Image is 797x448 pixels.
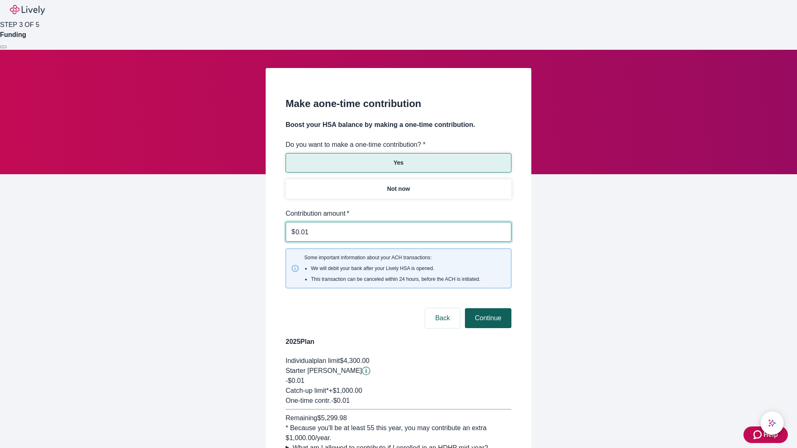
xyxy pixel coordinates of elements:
[763,430,778,440] span: Help
[286,337,511,347] h4: 2025 Plan
[286,397,331,404] span: One-time contr.
[768,419,776,427] svg: Lively AI Assistant
[286,179,511,199] button: Not now
[286,120,511,130] h4: Boost your HSA balance by making a one-time contribution.
[331,397,350,404] span: - $0.01
[362,367,370,375] svg: Starter penny details
[743,426,788,443] button: Zendesk support iconHelp
[286,367,362,374] span: Starter [PERSON_NAME]
[317,414,347,421] span: $5,299.98
[387,185,410,193] p: Not now
[10,5,45,15] img: Lively
[425,308,460,328] button: Back
[286,423,511,443] div: * Because you'll be at least 55 this year, you may contribute an extra $1,000.00 /year.
[286,96,511,111] h2: Make a one-time contribution
[304,254,480,283] span: Some important information about your ACH transactions:
[286,387,329,394] span: Catch-up limit*
[362,367,370,375] button: Lively will contribute $0.01 to establish your account
[760,411,784,435] button: chat
[465,308,511,328] button: Continue
[286,377,304,384] span: -$0.01
[311,265,480,272] li: We will debit your bank after your Lively HSA is opened.
[753,430,763,440] svg: Zendesk support icon
[286,414,317,421] span: Remaining
[291,227,295,237] p: $
[311,275,480,283] li: This transaction can be canceled within 24 hours, before the ACH is initiated.
[340,357,369,364] span: $4,300.00
[286,153,511,173] button: Yes
[296,224,511,240] input: $0.00
[394,158,403,167] p: Yes
[286,140,425,150] label: Do you want to make a one-time contribution? *
[329,387,362,394] span: + $1,000.00
[286,357,340,364] span: Individual plan limit
[286,209,350,219] label: Contribution amount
